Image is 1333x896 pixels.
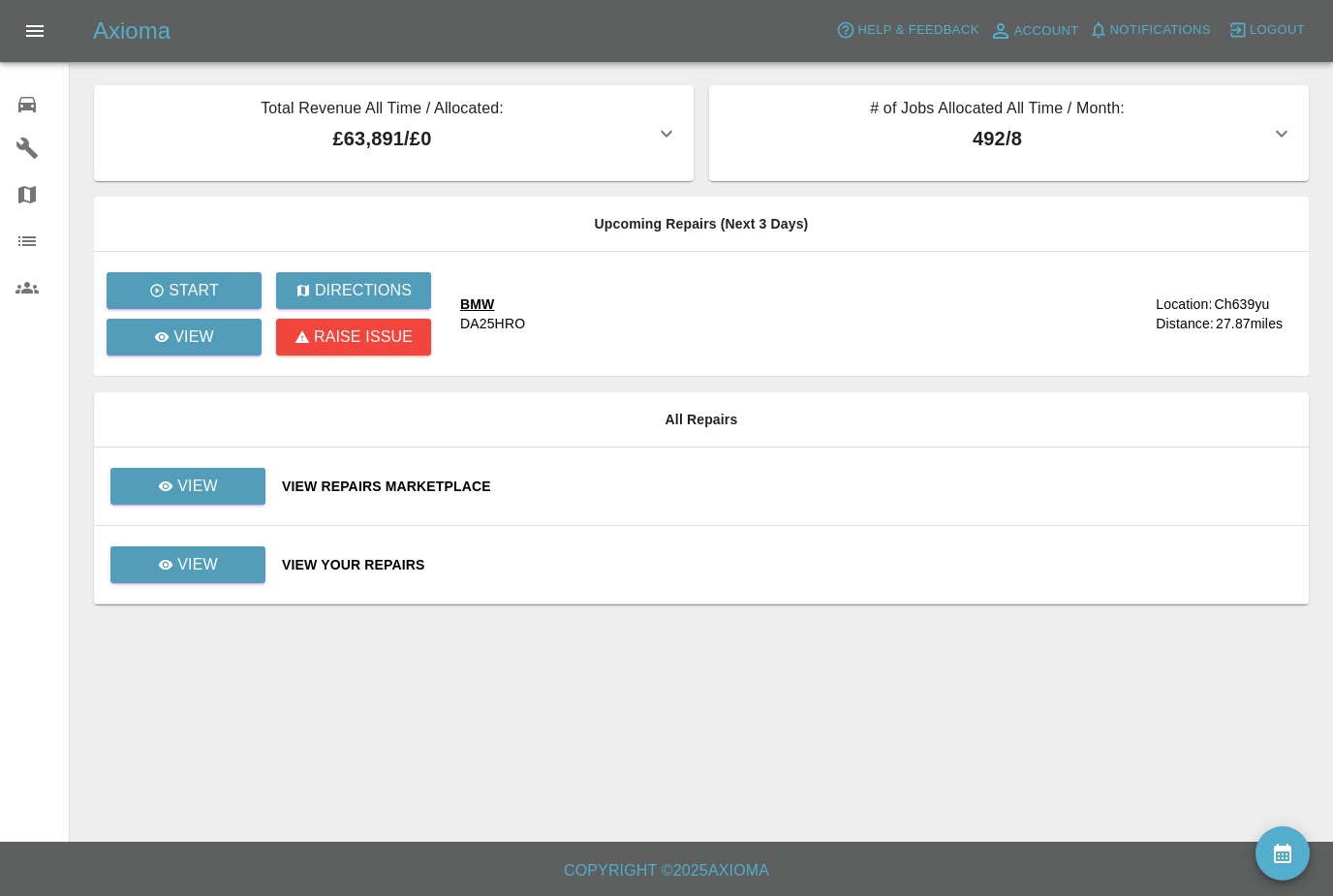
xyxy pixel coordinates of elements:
[1216,314,1293,333] div: 27.87 miles
[276,272,431,309] button: Directions
[709,85,1309,181] button: # of Jobs Allocated All Time / Month:492/8
[460,314,525,333] div: DA25HRO
[831,15,983,46] button: Help & Feedback
[110,546,265,583] a: View
[1255,826,1310,881] button: availability
[725,124,1270,153] p: 492 / 8
[169,279,219,302] p: Start
[109,124,655,153] p: £63,891 / £0
[94,197,1309,252] th: Upcoming Repairs (Next 3 Days)
[282,555,1293,574] a: View Your Repairs
[1014,20,1079,43] span: Account
[110,468,265,505] a: View
[1156,294,1293,333] a: Location:Ch639yuDistance:27.87miles
[109,478,266,493] a: View
[460,294,525,314] div: BMW
[315,279,412,302] p: Directions
[1214,294,1269,314] div: Ch639yu
[857,19,978,42] span: Help & Feedback
[177,553,218,576] p: View
[1110,19,1211,42] span: Notifications
[12,8,58,54] button: Open drawer
[93,15,170,46] h5: Axioma
[460,294,1140,333] a: BMWDA25HRO
[1156,294,1212,314] div: Location:
[725,97,1270,124] p: # of Jobs Allocated All Time / Month:
[94,392,1309,448] th: All Repairs
[1084,15,1216,46] button: Notifications
[282,477,1293,496] a: View Repairs Marketplace
[107,272,262,309] button: Start
[314,325,413,349] p: Raise issue
[109,97,655,124] p: Total Revenue All Time / Allocated:
[276,319,431,355] button: Raise issue
[94,85,694,181] button: Total Revenue All Time / Allocated:£63,891/£0
[177,475,218,498] p: View
[107,319,262,355] a: View
[1224,15,1310,46] button: Logout
[1250,19,1305,42] span: Logout
[15,857,1317,884] h6: Copyright © 2025 Axioma
[173,325,214,349] p: View
[1156,314,1214,333] div: Distance:
[109,556,266,572] a: View
[984,15,1084,46] a: Account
